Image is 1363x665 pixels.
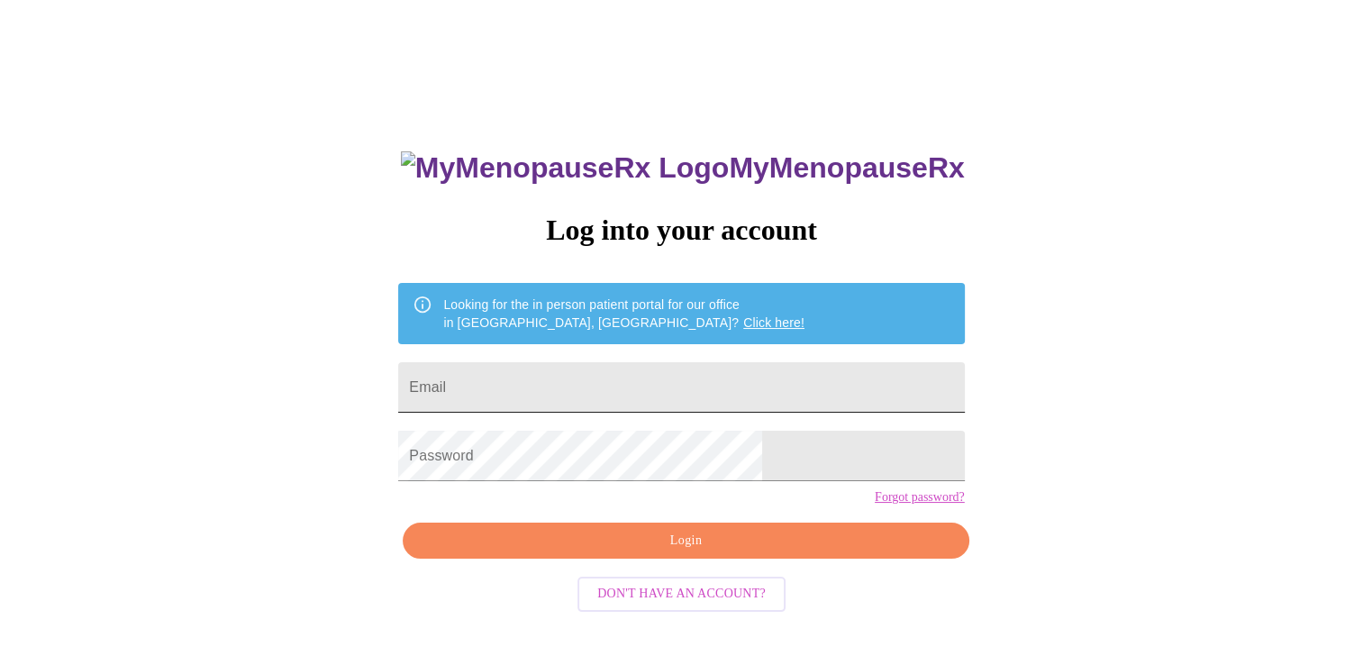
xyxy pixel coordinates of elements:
[403,523,968,560] button: Login
[743,315,804,330] a: Click here!
[401,151,729,185] img: MyMenopauseRx Logo
[423,530,948,552] span: Login
[875,490,965,505] a: Forgot password?
[401,151,965,185] h3: MyMenopauseRx
[597,583,766,606] span: Don't have an account?
[398,214,964,247] h3: Log into your account
[443,288,804,339] div: Looking for the in person patient portal for our office in [GEOGRAPHIC_DATA], [GEOGRAPHIC_DATA]?
[573,585,790,600] a: Don't have an account?
[577,577,786,612] button: Don't have an account?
